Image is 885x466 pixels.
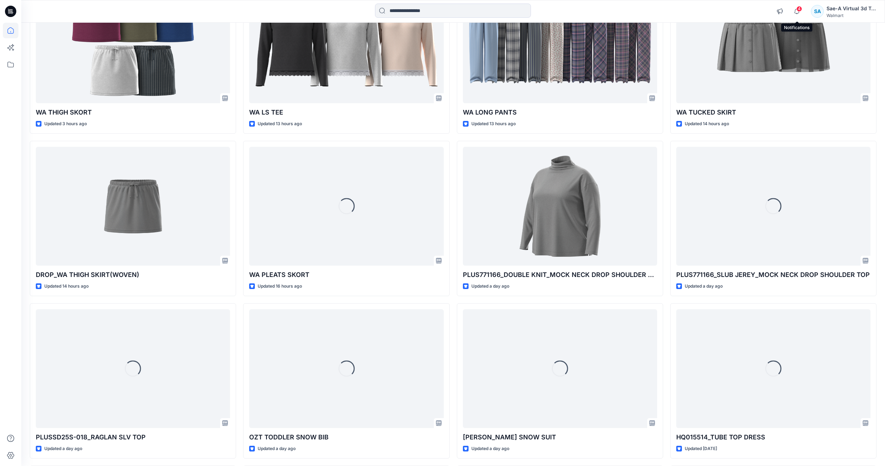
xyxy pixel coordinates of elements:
[463,107,657,117] p: WA LONG PANTS
[676,107,870,117] p: WA TUCKED SKIRT
[685,283,723,290] p: Updated a day ago
[471,120,516,128] p: Updated 13 hours ago
[685,120,729,128] p: Updated 14 hours ago
[36,432,230,442] p: PLUSSD25S-018_RAGLAN SLV TOP
[249,432,443,442] p: OZT TODDLER SNOW BIB
[811,5,824,18] div: SA
[44,283,89,290] p: Updated 14 hours ago
[44,120,87,128] p: Updated 3 hours ago
[258,283,302,290] p: Updated 16 hours ago
[685,445,717,453] p: Updated [DATE]
[827,13,876,18] div: Walmart
[796,6,802,12] span: 4
[463,270,657,280] p: PLUS771166_DOUBLE KNIT_MOCK NECK DROP SHOULDER TOP
[249,270,443,280] p: WA PLEATS SKORT
[36,270,230,280] p: DROP_WA THIGH SKIRT(WOVEN)
[676,270,870,280] p: PLUS771166_SLUB JEREY_MOCK NECK DROP SHOULDER TOP
[36,107,230,117] p: WA THIGH SKORT
[463,432,657,442] p: [PERSON_NAME] SNOW SUIT
[827,4,876,13] div: Sae-A Virtual 3d Team
[463,147,657,266] a: PLUS771166_DOUBLE KNIT_MOCK NECK DROP SHOULDER TOP
[36,147,230,266] a: DROP_WA THIGH SKIRT(WOVEN)
[471,445,509,453] p: Updated a day ago
[471,283,509,290] p: Updated a day ago
[44,445,82,453] p: Updated a day ago
[249,107,443,117] p: WA LS TEE
[676,432,870,442] p: HQ015514_TUBE TOP DRESS
[258,445,296,453] p: Updated a day ago
[258,120,302,128] p: Updated 13 hours ago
